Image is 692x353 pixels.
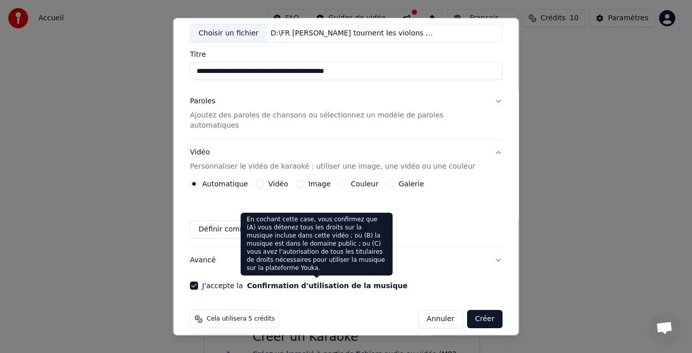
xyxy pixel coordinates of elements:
button: J'accepte la [247,283,407,290]
label: J'accepte la [202,283,407,290]
div: VidéoPersonnaliser le vidéo de karaoké : utiliser une image, une vidéo ou une couleur [190,180,503,247]
p: Personnaliser le vidéo de karaoké : utiliser une image, une vidéo ou une couleur [190,162,475,172]
label: Image [308,181,330,188]
label: Couleur [351,181,378,188]
button: ParolesAjoutez des paroles de chansons ou sélectionnez un modèle de paroles automatiques [190,89,503,139]
label: Automatique [202,181,248,188]
button: VidéoPersonnaliser le vidéo de karaoké : utiliser une image, une vidéo ou une couleur [190,140,503,180]
label: Vidéo [268,181,288,188]
label: Titre [190,51,503,58]
button: Annuler [418,310,463,329]
button: Définir comme Prédéfini [190,221,293,239]
p: Ajoutez des paroles de chansons ou sélectionnez un modèle de paroles automatiques [190,111,486,131]
label: Galerie [398,181,424,188]
div: Paroles [190,97,215,107]
div: En cochant cette case, vous confirmez que (A) vous détenez tous les droits sur la musique incluse... [241,213,393,276]
button: Avancé [190,248,503,274]
div: Vidéo [190,148,475,172]
div: D:\FR [PERSON_NAME] tournent les violons 12862.mp4 [266,28,439,38]
div: Choisir un fichier [190,24,266,43]
button: Créer [467,310,502,329]
span: Cela utilisera 5 crédits [207,316,275,324]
